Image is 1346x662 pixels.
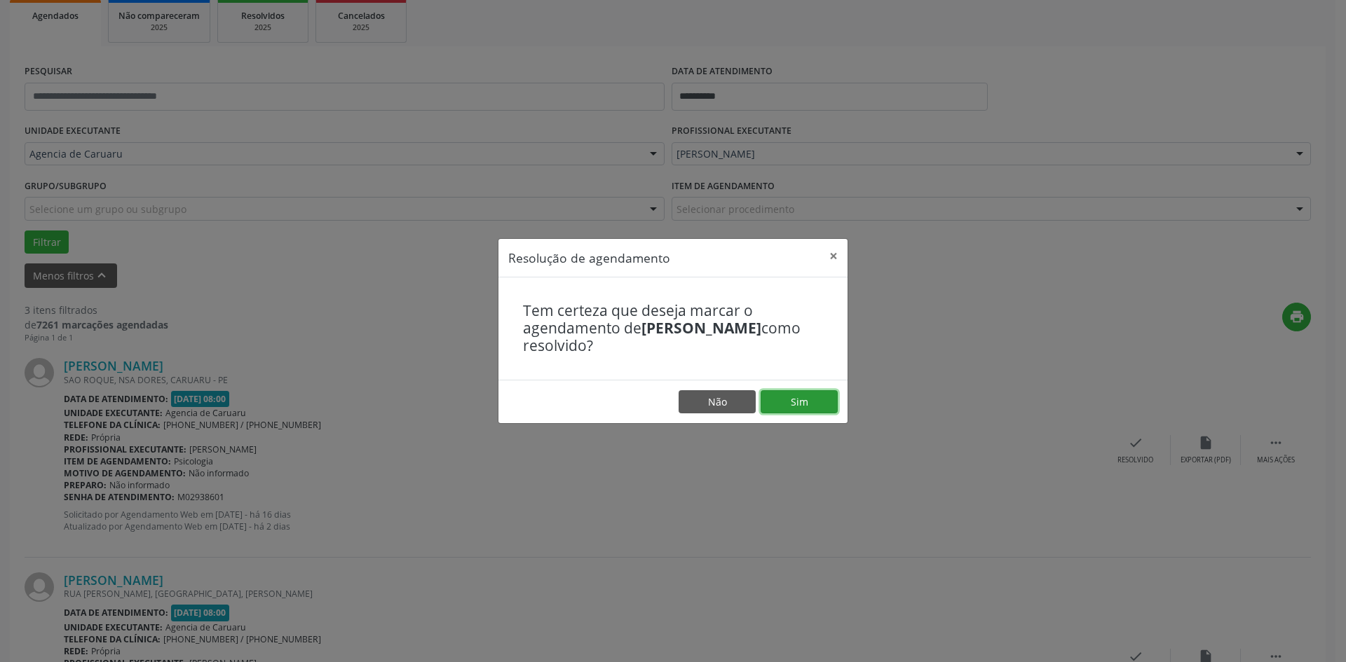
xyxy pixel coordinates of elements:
h5: Resolução de agendamento [508,249,670,267]
button: Close [820,239,848,273]
button: Não [679,390,756,414]
button: Sim [761,390,838,414]
b: [PERSON_NAME] [641,318,761,338]
h4: Tem certeza que deseja marcar o agendamento de como resolvido? [523,302,823,355]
